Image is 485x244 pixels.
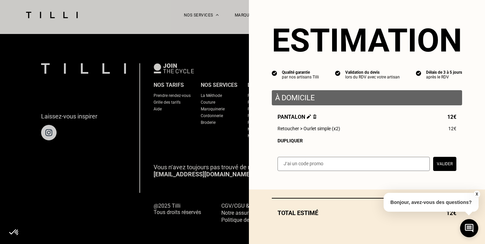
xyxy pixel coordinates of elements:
div: Validation du devis [345,70,400,75]
p: À domicile [275,94,459,102]
img: Éditer [307,114,311,119]
div: Total estimé [272,209,462,216]
img: icon list info [416,70,421,76]
div: Délais de 3 à 5 jours [426,70,462,75]
div: après le RDV [426,75,462,79]
div: Qualité garantie [282,70,319,75]
div: par nos artisans Tilli [282,75,319,79]
input: J‘ai un code promo [278,157,430,171]
div: lors du RDV avec votre artisan [345,75,400,79]
section: Estimation [272,22,462,59]
span: Retoucher > Ourlet simple (x2) [278,126,340,131]
div: Dupliquer [278,138,456,143]
button: Valider [433,157,456,171]
img: icon list info [272,70,277,76]
img: Supprimer [313,114,317,119]
p: Bonjour, avez-vous des questions? [384,193,479,212]
button: X [473,190,480,198]
span: Pantalon [278,114,317,120]
span: 12€ [448,126,456,131]
img: icon list info [335,70,341,76]
span: 12€ [447,114,456,120]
